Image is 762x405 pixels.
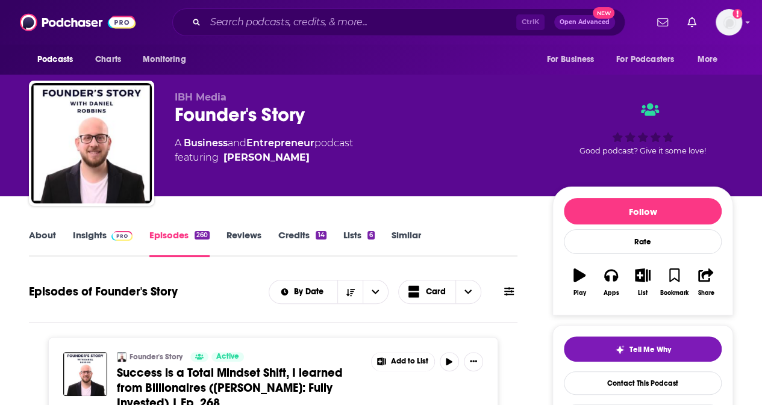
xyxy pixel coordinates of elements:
button: Share [690,261,722,304]
a: Credits14 [278,229,326,257]
img: Founder's Story [117,352,126,362]
span: Tell Me Why [629,345,671,354]
div: Good podcast? Give it some love! [552,91,733,166]
a: Similar [392,229,421,257]
button: open menu [608,48,692,71]
a: Show notifications dropdown [682,12,701,32]
span: featuring [175,150,353,165]
a: Entrepreneur [246,137,314,149]
a: Active [211,352,244,362]
button: Follow [564,198,722,224]
span: By Date [294,288,328,296]
a: Reviews [226,229,261,257]
button: Show profile menu [716,9,742,36]
svg: Add a profile image [732,9,742,19]
img: User Profile [716,9,742,36]
button: Open AdvancedNew [554,15,615,29]
button: open menu [29,48,89,71]
span: Card [426,288,446,296]
div: Share [698,289,714,297]
span: More [698,51,718,68]
button: tell me why sparkleTell Me Why [564,336,722,362]
button: open menu [134,48,201,71]
span: For Business [546,51,594,68]
div: List [638,289,648,297]
div: Play [573,289,586,297]
img: Founder's Story [31,83,152,203]
span: Monitoring [143,51,186,68]
h1: Episodes of Founder's Story [29,284,178,299]
button: Choose View [398,280,481,304]
img: Success is a Total Mindset Shift, I learned from Billionaires (Chad Willardson: Fully Invested) |... [63,352,107,396]
div: Apps [604,289,619,297]
div: 6 [367,231,375,240]
span: New [593,7,614,19]
div: 14 [316,231,326,240]
a: Episodes260 [149,229,210,257]
span: and [228,137,246,149]
span: Open Advanced [560,19,610,25]
a: Charts [87,48,128,71]
div: A podcast [175,136,353,165]
input: Search podcasts, credits, & more... [205,13,516,32]
div: Rate [564,229,722,254]
button: open menu [363,280,388,303]
button: open menu [689,48,733,71]
img: Podchaser Pro [111,231,133,241]
button: List [627,261,658,304]
button: Sort Direction [337,280,363,303]
a: Lists6 [343,229,375,257]
span: Active [216,351,239,363]
button: Play [564,261,595,304]
a: Show notifications dropdown [652,12,673,32]
button: Show More Button [464,352,483,371]
span: IBH Media [175,91,226,103]
a: InsightsPodchaser Pro [73,229,133,257]
a: Kate Hancock [223,150,310,165]
div: 260 [195,231,210,240]
span: Logged in as PRSuperstar [716,9,742,36]
span: Podcasts [37,51,73,68]
button: Bookmark [658,261,690,304]
button: open menu [538,48,609,71]
span: For Podcasters [616,51,674,68]
img: tell me why sparkle [615,345,625,354]
div: Search podcasts, credits, & more... [172,8,625,36]
div: Bookmark [660,289,689,297]
a: About [29,229,56,257]
span: Ctrl K [516,14,545,30]
h2: Choose List sort [269,280,389,304]
span: Charts [95,51,121,68]
a: Business [184,137,228,149]
a: Contact This Podcast [564,371,722,395]
span: Good podcast? Give it some love! [579,146,706,155]
button: Apps [595,261,626,304]
a: Founder's Story [130,352,183,362]
span: Add to List [391,357,428,366]
button: open menu [269,288,337,296]
button: Show More Button [372,352,434,371]
img: Podchaser - Follow, Share and Rate Podcasts [20,11,136,34]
